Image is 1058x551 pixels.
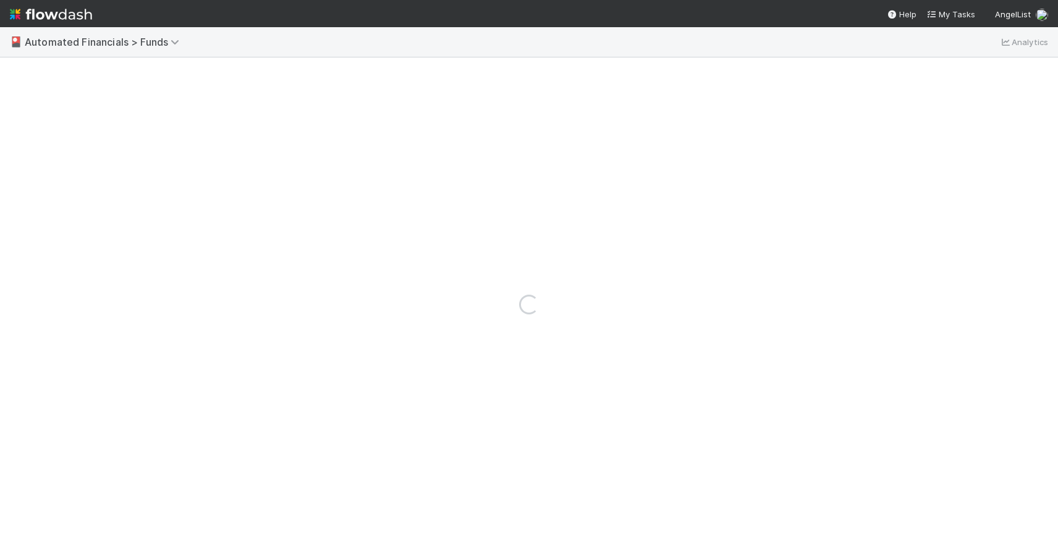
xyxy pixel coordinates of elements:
[25,36,185,48] span: Automated Financials > Funds
[10,4,92,25] img: logo-inverted-e16ddd16eac7371096b0.svg
[999,35,1048,49] a: Analytics
[887,8,916,20] div: Help
[926,9,975,19] span: My Tasks
[926,8,975,20] a: My Tasks
[995,9,1031,19] span: AngelList
[10,36,22,47] span: 🎴
[1036,9,1048,21] img: avatar_5ff1a016-d0ce-496a-bfbe-ad3802c4d8a0.png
